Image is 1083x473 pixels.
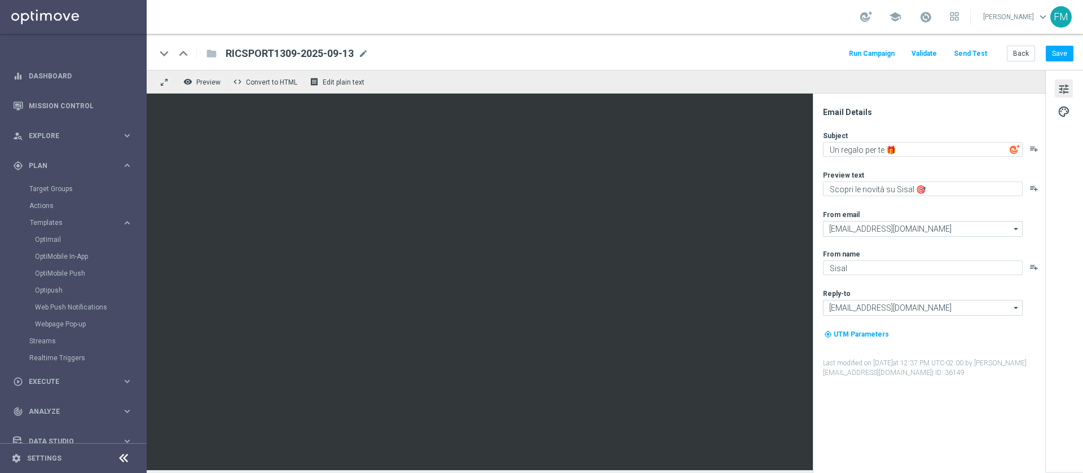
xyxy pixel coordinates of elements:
span: | ID: 36149 [932,369,965,377]
div: Web Push Notifications [35,299,146,316]
input: Select [823,221,1023,237]
button: Send Test [952,46,989,61]
div: Templates [29,214,146,333]
a: Realtime Triggers [29,353,117,363]
div: Analyze [13,406,122,417]
input: Select [823,300,1023,316]
span: Convert to HTML [246,78,297,86]
i: remove_red_eye [183,77,192,86]
div: Realtime Triggers [29,350,146,366]
div: Webpage Pop-up [35,316,146,333]
span: Edit plain text [323,78,364,86]
button: tune [1055,79,1073,98]
span: Execute [29,378,122,385]
div: Templates [30,219,122,226]
i: keyboard_arrow_right [122,376,133,387]
button: Templates keyboard_arrow_right [29,218,133,227]
i: keyboard_arrow_right [122,406,133,417]
button: code Convert to HTML [230,74,302,89]
span: code [233,77,242,86]
div: Data Studio [13,436,122,447]
span: RICSPORT1309-2025-09-13 [226,47,354,60]
div: FM [1050,6,1072,28]
button: playlist_add [1029,144,1038,153]
label: From email [823,210,860,219]
label: Preview text [823,171,864,180]
button: Data Studio keyboard_arrow_right [12,437,133,446]
i: arrow_drop_down [1011,222,1022,236]
div: OptiMobile In-App [35,248,146,265]
i: my_location [824,330,832,338]
button: Validate [910,46,939,61]
button: palette [1055,102,1073,120]
span: Analyze [29,408,122,415]
div: gps_fixed Plan keyboard_arrow_right [12,161,133,170]
a: OptiMobile Push [35,269,117,278]
i: receipt [310,77,319,86]
i: playlist_add [1029,184,1038,193]
span: Data Studio [29,438,122,445]
button: my_location UTM Parameters [823,328,890,341]
a: OptiMobile In-App [35,252,117,261]
div: Explore [13,131,122,141]
span: Explore [29,132,122,139]
a: [PERSON_NAME]keyboard_arrow_down [982,8,1050,25]
a: Streams [29,337,117,346]
label: Last modified on [DATE] at 12:37 PM UTC-02:00 by [PERSON_NAME][EMAIL_ADDRESS][DOMAIN_NAME] [823,359,1044,378]
div: Mission Control [13,91,133,121]
span: palette [1058,104,1070,119]
div: Plan [13,161,122,171]
div: Optipush [35,282,146,299]
div: person_search Explore keyboard_arrow_right [12,131,133,140]
i: track_changes [13,406,23,417]
span: school [889,11,901,23]
i: keyboard_arrow_right [122,130,133,141]
span: UTM Parameters [834,330,889,338]
span: Preview [196,78,221,86]
button: Mission Control [12,101,133,110]
div: equalizer Dashboard [12,72,133,81]
div: Optimail [35,231,146,248]
i: equalizer [13,71,23,81]
i: arrow_drop_down [1011,300,1022,315]
label: Reply-to [823,289,851,298]
label: From name [823,250,860,259]
a: Actions [29,201,117,210]
a: Optimail [35,235,117,244]
button: play_circle_outline Execute keyboard_arrow_right [12,377,133,386]
i: gps_fixed [13,161,23,171]
span: Plan [29,162,122,169]
span: Validate [912,50,937,58]
a: Webpage Pop-up [35,320,117,329]
div: Execute [13,377,122,387]
span: Templates [30,219,111,226]
i: keyboard_arrow_right [122,218,133,228]
span: tune [1058,82,1070,96]
button: track_changes Analyze keyboard_arrow_right [12,407,133,416]
a: Settings [27,455,61,462]
button: Run Campaign [847,46,896,61]
div: Dashboard [13,61,133,91]
button: playlist_add [1029,263,1038,272]
div: Actions [29,197,146,214]
img: optiGenie.svg [1010,144,1020,154]
div: Email Details [823,107,1044,117]
i: settings [11,453,21,463]
div: Target Groups [29,180,146,197]
i: play_circle_outline [13,377,23,387]
button: receipt Edit plain text [307,74,369,89]
button: Save [1046,46,1073,61]
label: Subject [823,131,848,140]
div: OptiMobile Push [35,265,146,282]
span: keyboard_arrow_down [1037,11,1049,23]
a: Web Push Notifications [35,303,117,312]
i: keyboard_arrow_right [122,160,133,171]
button: remove_red_eye Preview [180,74,226,89]
div: Streams [29,333,146,350]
